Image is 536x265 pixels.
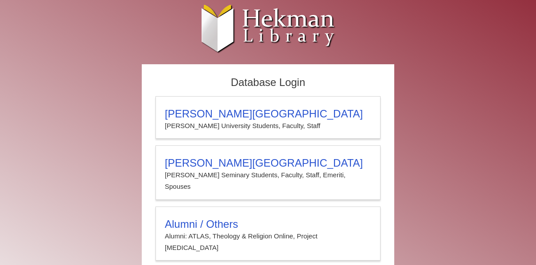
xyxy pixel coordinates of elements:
[151,74,385,92] h2: Database Login
[165,120,371,132] p: [PERSON_NAME] University Students, Faculty, Staff
[165,218,371,230] h3: Alumni / Others
[165,218,371,254] summary: Alumni / OthersAlumni: ATLAS, Theology & Religion Online, Project [MEDICAL_DATA]
[155,96,381,139] a: [PERSON_NAME][GEOGRAPHIC_DATA][PERSON_NAME] University Students, Faculty, Staff
[165,230,371,254] p: Alumni: ATLAS, Theology & Religion Online, Project [MEDICAL_DATA]
[165,157,371,169] h3: [PERSON_NAME][GEOGRAPHIC_DATA]
[165,169,371,193] p: [PERSON_NAME] Seminary Students, Faculty, Staff, Emeriti, Spouses
[155,145,381,200] a: [PERSON_NAME][GEOGRAPHIC_DATA][PERSON_NAME] Seminary Students, Faculty, Staff, Emeriti, Spouses
[165,108,371,120] h3: [PERSON_NAME][GEOGRAPHIC_DATA]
